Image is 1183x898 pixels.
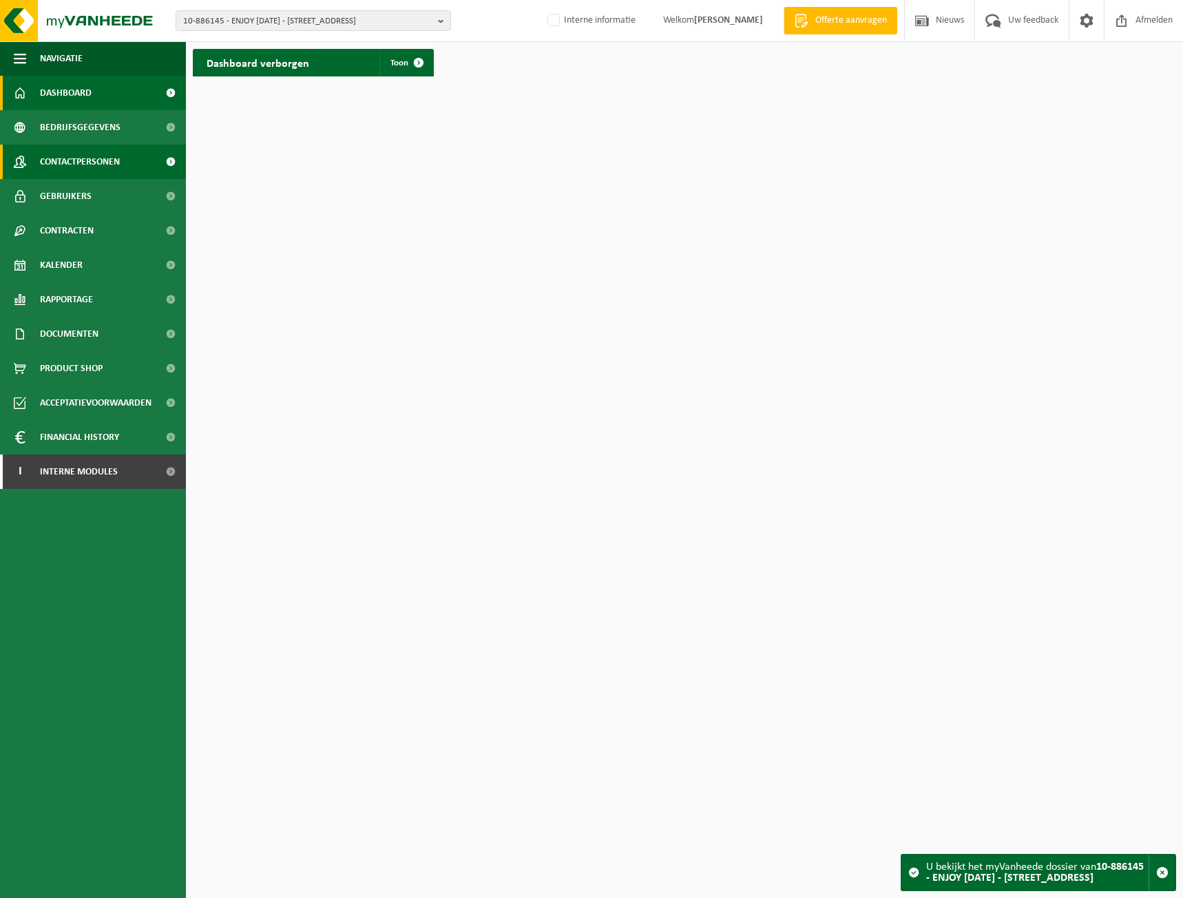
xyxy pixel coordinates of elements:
[193,49,323,76] h2: Dashboard verborgen
[40,248,83,282] span: Kalender
[926,862,1144,884] strong: 10-886145 - ENJOY [DATE] - [STREET_ADDRESS]
[183,11,432,32] span: 10-886145 - ENJOY [DATE] - [STREET_ADDRESS]
[379,49,432,76] a: Toon
[40,41,83,76] span: Navigatie
[812,14,890,28] span: Offerte aanvragen
[40,145,120,179] span: Contactpersonen
[390,59,408,67] span: Toon
[40,386,151,420] span: Acceptatievoorwaarden
[40,317,98,351] span: Documenten
[926,855,1149,890] div: U bekijkt het myVanheede dossier van
[40,179,92,213] span: Gebruikers
[14,455,26,489] span: I
[40,282,93,317] span: Rapportage
[545,10,636,31] label: Interne informatie
[694,15,763,25] strong: [PERSON_NAME]
[40,420,119,455] span: Financial History
[40,110,121,145] span: Bedrijfsgegevens
[40,213,94,248] span: Contracten
[176,10,451,31] button: 10-886145 - ENJOY [DATE] - [STREET_ADDRESS]
[40,76,92,110] span: Dashboard
[40,455,118,489] span: Interne modules
[40,351,103,386] span: Product Shop
[784,7,897,34] a: Offerte aanvragen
